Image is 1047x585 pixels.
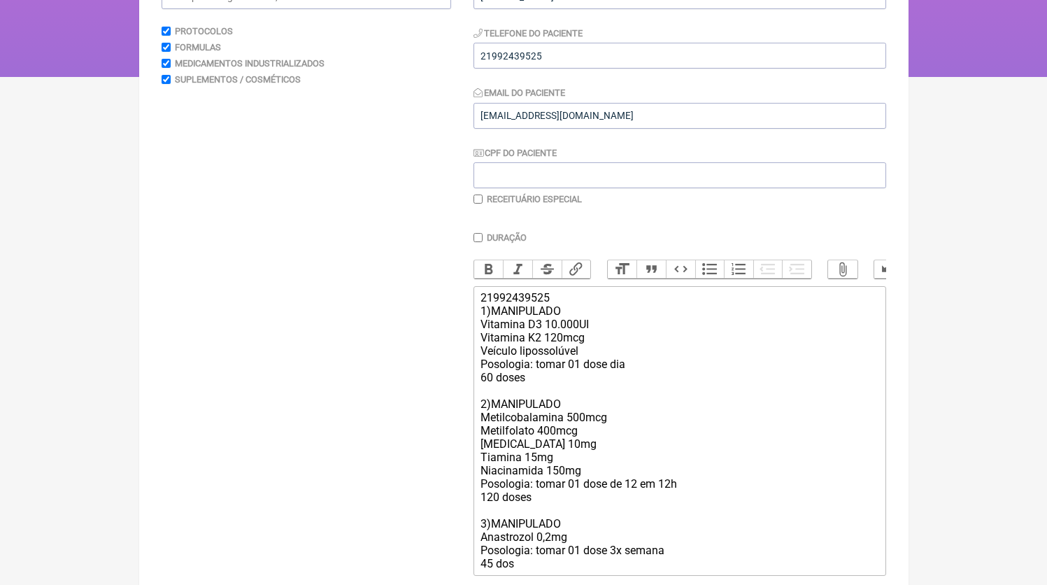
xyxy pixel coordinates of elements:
button: Undo [874,260,904,279]
button: Bold [474,260,504,279]
button: Numbers [724,260,753,279]
label: Suplementos / Cosméticos [175,74,301,85]
button: Decrease Level [753,260,783,279]
label: Telefone do Paciente [473,28,583,38]
label: Protocolos [175,26,233,36]
label: CPF do Paciente [473,148,557,158]
button: Italic [503,260,532,279]
button: Increase Level [782,260,811,279]
label: Medicamentos Industrializados [175,58,325,69]
label: Receituário Especial [487,194,582,204]
button: Link [562,260,591,279]
button: Quote [636,260,666,279]
div: 21992439525 1)MANIPULADO Vitamina D3 10.000UI Vitamina K2 120mcg Veículo lipossolúvel Posologia: ... [480,291,878,570]
button: Bullets [695,260,725,279]
button: Code [666,260,695,279]
button: Heading [608,260,637,279]
label: Formulas [175,42,221,52]
label: Duração [487,232,527,243]
label: Email do Paciente [473,87,566,98]
button: Attach Files [828,260,857,279]
button: Strikethrough [532,260,562,279]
